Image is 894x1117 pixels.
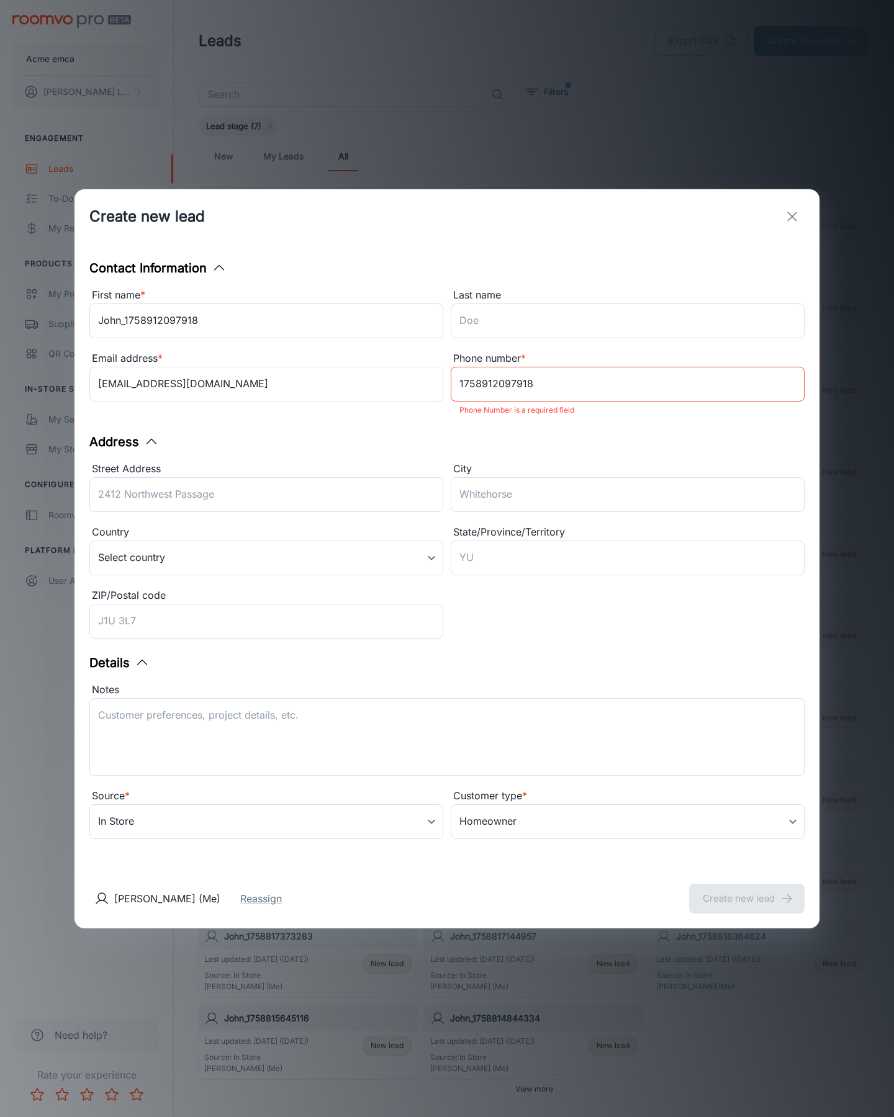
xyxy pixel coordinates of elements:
input: J1U 3L7 [89,604,443,639]
p: [PERSON_NAME] (Me) [114,891,220,906]
div: Homeowner [451,804,805,839]
div: Country [89,524,443,541]
div: Notes [89,682,805,698]
div: First name [89,287,443,303]
div: In Store [89,804,443,839]
div: Last name [451,287,805,303]
input: Doe [451,303,805,338]
input: John [89,303,443,338]
div: Source [89,788,443,804]
button: exit [780,204,805,229]
button: Contact Information [89,259,227,277]
div: City [451,461,805,477]
input: +1 439-123-4567 [451,367,805,401]
input: Whitehorse [451,477,805,512]
div: ZIP/Postal code [89,588,443,604]
div: Customer type [451,788,805,804]
button: Details [89,653,150,672]
p: Phone Number is a required field [459,403,796,418]
div: Select country [89,541,443,575]
div: Phone number [451,351,805,367]
input: 2412 Northwest Passage [89,477,443,512]
div: Street Address [89,461,443,477]
input: myname@example.com [89,367,443,401]
div: State/Province/Territory [451,524,805,541]
button: Reassign [240,891,282,906]
input: YU [451,541,805,575]
button: Address [89,433,159,451]
h1: Create new lead [89,205,205,228]
div: Email address [89,351,443,367]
